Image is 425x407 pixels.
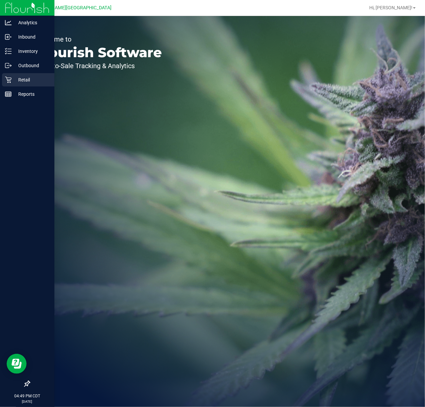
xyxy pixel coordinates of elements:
p: Reports [12,90,51,98]
span: Ft [PERSON_NAME][GEOGRAPHIC_DATA] [24,5,111,11]
p: Flourish Software [36,46,162,59]
inline-svg: Reports [5,91,12,97]
p: 04:49 PM CDT [3,393,51,399]
iframe: Resource center [7,354,27,374]
inline-svg: Inbound [5,34,12,40]
span: Hi, [PERSON_NAME]! [369,5,412,10]
p: [DATE] [3,399,51,404]
p: Analytics [12,19,51,27]
p: Welcome to [36,36,162,43]
inline-svg: Retail [5,76,12,83]
p: Inbound [12,33,51,41]
p: Retail [12,76,51,84]
p: Seed-to-Sale Tracking & Analytics [36,63,162,69]
inline-svg: Inventory [5,48,12,55]
p: Inventory [12,47,51,55]
inline-svg: Outbound [5,62,12,69]
p: Outbound [12,62,51,69]
inline-svg: Analytics [5,19,12,26]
